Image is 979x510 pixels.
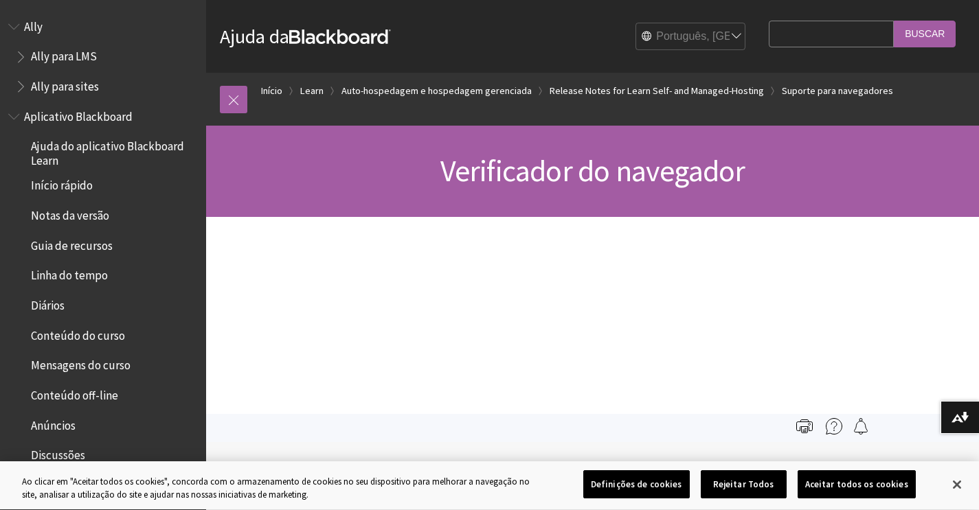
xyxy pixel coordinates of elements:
[31,204,109,222] span: Notas da versão
[22,475,539,502] div: Ao clicar em "Aceitar todos os cookies", concorda com o armazenamento de cookies no seu dispositi...
[853,418,869,434] img: Follow this page
[220,24,391,49] a: Ajuda daBlackboard
[31,174,93,193] span: Início rápido
[261,82,282,100] a: Início
[550,82,764,100] a: Release Notes for Learn Self- and Managed-Hosting
[782,82,893,100] a: Suporte para navegadores
[440,152,745,189] span: Verificador do navegador
[826,418,842,434] img: More help
[31,234,113,253] span: Guia de recursos
[31,294,65,312] span: Diários
[894,21,956,47] input: Buscar
[31,264,108,283] span: Linha do tempo
[24,105,133,124] span: Aplicativo Blackboard
[24,15,43,34] span: Ally
[798,470,916,499] button: Aceitar todos os cookies
[636,23,746,51] select: Site Language Selector
[31,135,196,167] span: Ajuda do aplicativo Blackboard Learn
[31,354,131,373] span: Mensagens do curso
[31,444,85,463] span: Discussões
[31,45,97,64] span: Ally para LMS
[31,414,76,432] span: Anúncios
[583,470,690,499] button: Definições de cookies
[31,75,99,93] span: Ally para sites
[701,470,787,499] button: Rejeitar Todos
[796,418,813,434] img: Print
[8,15,198,98] nav: Book outline for Anthology Ally Help
[31,324,125,343] span: Conteúdo do curso
[289,30,391,44] strong: Blackboard
[942,470,972,500] button: Fechar
[300,82,324,100] a: Learn
[31,384,118,402] span: Conteúdo off-line
[341,82,532,100] a: Auto-hospedagem e hospedagem gerenciada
